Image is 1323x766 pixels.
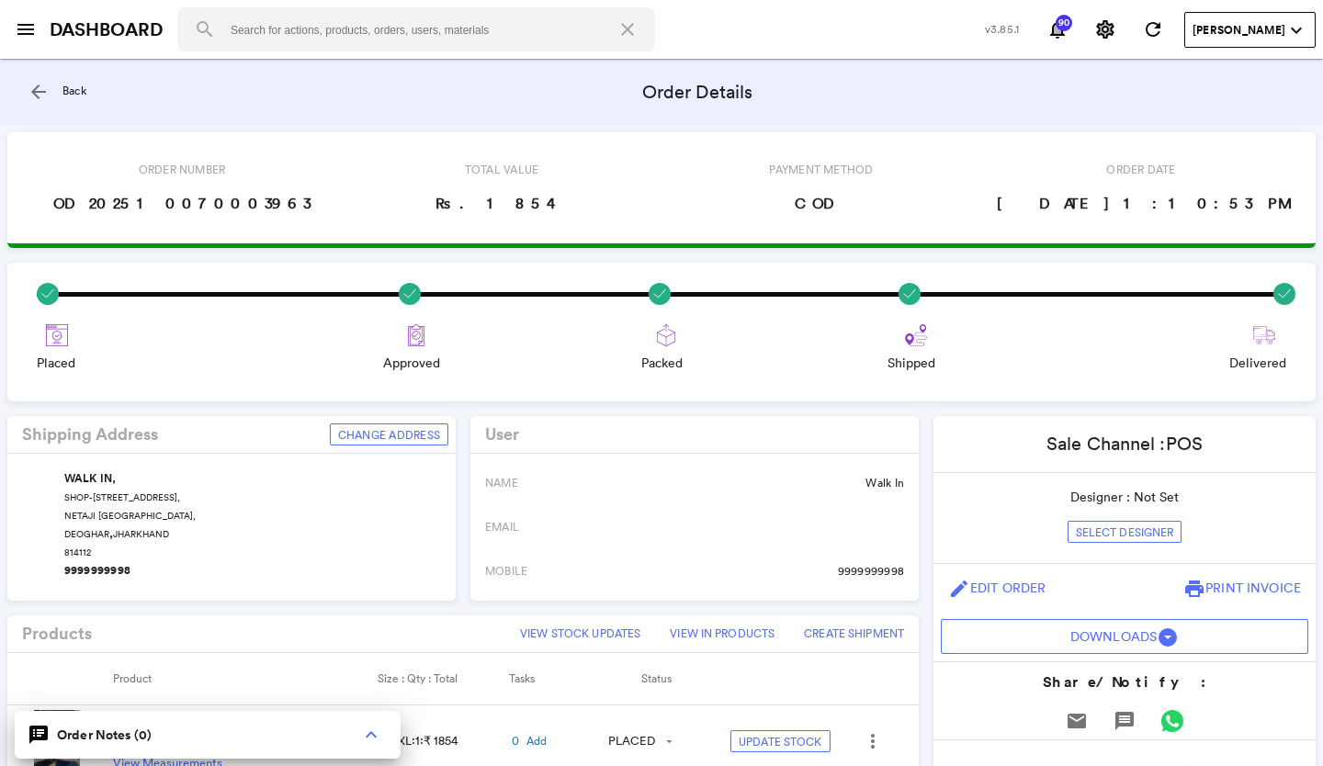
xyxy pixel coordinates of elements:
p: Designer : [1070,488,1179,506]
span: Shipped [888,354,935,372]
button: Notifications [1039,11,1076,48]
span: Approved [383,354,440,372]
md-icon: notifications [1046,18,1069,40]
span: Print Invoice [1205,580,1301,596]
span: Back [62,83,86,98]
span: Not Set [1134,489,1179,505]
md-icon: more_vert [862,730,884,752]
img: truck-delivering.svg [1253,324,1275,346]
span: NETAJI [GEOGRAPHIC_DATA], [64,509,196,523]
md-icon: arrow_back [28,81,50,103]
span: Packed [641,354,683,372]
button: Send Message [1106,703,1143,739]
md-icon: arrow_drop_down_circle [1157,626,1179,648]
button: Create Shipment [797,623,911,645]
button: User [1184,12,1316,48]
button: Clear [605,7,650,51]
span: Select Designer [1076,524,1174,540]
span: NAME [485,475,518,490]
button: Refresh State [1135,11,1171,48]
span: View In Products [670,625,775,641]
button: Send Email [1058,703,1095,739]
md-icon: email [1066,710,1088,732]
button: Send WhatsApp [1154,703,1191,739]
button: View Stock Updates [513,623,648,645]
h4: Share/Notify : [933,671,1316,693]
span: WALK IN [64,470,113,487]
md-icon: expand_more [1285,19,1307,41]
span: 9999999998 [838,563,904,579]
button: Search [183,7,227,51]
span: Walk In [865,475,904,490]
md-select: PLACED [601,730,672,752]
span: Placed [37,354,75,372]
h4: User [485,425,519,444]
button: {{showOrderChat ? 'keyboard_arrow_down' : 'keyboard_arrow_up'}} [353,716,390,753]
md-icon: menu [15,18,37,40]
span: Order Notes (0) [57,726,152,744]
button: User [941,619,1308,654]
md-icon: refresh [1142,18,1164,40]
button: Select Designer [1068,521,1182,543]
span: Create Shipment [804,625,904,641]
span: Payment Method [762,154,880,185]
md-icon: close [616,18,639,40]
span: COD [787,185,855,221]
span: Order Date [1099,154,1182,185]
span: JHARKHAND [113,527,169,541]
span: Change Address [338,427,440,443]
md-icon: settings [1094,18,1116,40]
button: Settings [1087,11,1124,48]
div: , , [64,468,441,579]
md-icon: {{showOrderChat ? 'keyboard_arrow_down' : 'keyboard_arrow_up'}} [360,724,382,746]
span: v3.85.1 [985,21,1019,37]
section: speaker_notes Order Notes (0){{showOrderChat ? 'keyboard_arrow_down' : 'keyboard_arrow_up'}} [15,711,401,759]
span: pos [1166,433,1203,455]
span: 814112 [64,546,91,559]
span: 9999999998 [64,562,130,579]
img: approve.svg [405,324,427,346]
span: Order Details [642,79,752,106]
span: View Stock Updates [520,625,640,641]
span: Order Number [131,154,233,185]
img: route.svg [905,324,927,346]
button: Open phone interactions menu [854,723,891,760]
a: View In Products [662,623,782,645]
th: Status [601,653,723,704]
span: DEOGHAR [64,527,109,541]
md-icon: speaker_notes [28,724,50,746]
span: SHOP-[STREET_ADDRESS], [64,490,180,504]
img: success.svg [1273,283,1295,305]
img: success.svg [649,283,671,305]
button: Update Stock [730,730,830,752]
div: PLACED [608,733,655,750]
h4: Shipping Address [22,425,158,444]
span: MOBILE [485,563,527,579]
a: Add [526,733,548,749]
span: Delivered [1229,354,1286,372]
button: Change Address [330,423,448,445]
th: Product [113,653,369,704]
button: arrow_back [20,73,57,110]
span: [PERSON_NAME] [1193,22,1285,39]
img: places.svg [46,324,68,346]
span: Total Value [458,154,547,185]
md-icon: edit [948,578,970,600]
md-icon: message [1114,710,1136,732]
md-icon: print [1183,578,1205,600]
span: ₹ 1854 [424,733,458,749]
span: 90 [1055,18,1073,28]
md-icon: search [194,18,216,40]
img: success.svg [37,283,59,305]
img: success.svg [899,283,921,305]
h4: Products [22,625,92,643]
a: editEdit Order [941,571,1053,604]
span: [DATE] 1:10:53 PM [989,185,1293,221]
button: printPrint Invoice [1176,571,1308,604]
a: DASHBOARD [50,17,163,43]
span: XL [398,733,412,749]
th: Tasks [509,653,602,704]
md-menu: Edit Product in New Tab [849,723,897,760]
img: success.svg [399,283,421,305]
img: export.svg [655,324,677,346]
